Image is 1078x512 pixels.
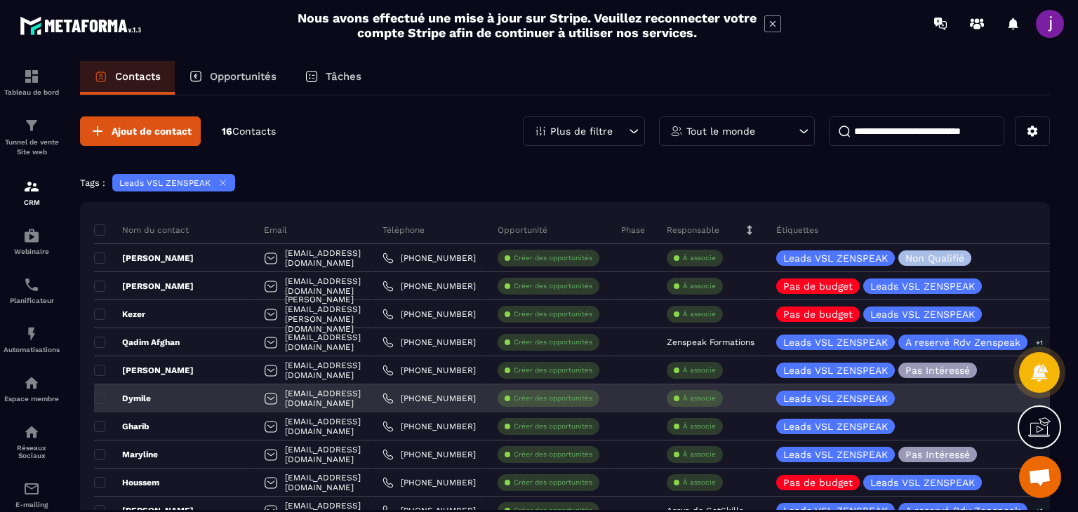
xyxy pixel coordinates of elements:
[683,393,716,403] p: À associe
[498,224,547,236] p: Opportunité
[514,393,592,403] p: Créer des opportunités
[382,477,476,488] a: [PHONE_NUMBER]
[94,337,180,348] p: Qadim Afghan
[783,393,888,403] p: Leads VSL ZENSPEAK
[514,478,592,487] p: Créer des opportunités
[4,266,60,315] a: schedulerschedulerPlanificateur
[23,276,40,293] img: scheduler
[94,449,158,460] p: Maryline
[4,58,60,107] a: formationformationTableau de bord
[4,107,60,168] a: formationformationTunnel de vente Site web
[115,70,161,83] p: Contacts
[683,422,716,431] p: À associe
[783,478,853,487] p: Pas de budget
[4,137,60,157] p: Tunnel de vente Site web
[94,281,194,292] p: [PERSON_NAME]
[23,424,40,440] img: social-network
[514,253,592,263] p: Créer des opportunités
[1031,335,1048,350] p: +1
[783,253,888,263] p: Leads VSL ZENSPEAK
[23,117,40,134] img: formation
[94,309,145,320] p: Kezer
[326,70,361,83] p: Tâches
[382,252,476,264] a: [PHONE_NUMBER]
[112,124,192,138] span: Ajout de contact
[4,88,60,96] p: Tableau de bord
[4,346,60,353] p: Automatisations
[1019,456,1061,498] div: Ouvrir le chat
[175,61,291,95] a: Opportunités
[4,297,60,304] p: Planificateur
[119,178,211,188] p: Leads VSL ZENSPEAK
[683,450,716,459] p: À associe
[514,309,592,319] p: Créer des opportunités
[783,309,853,319] p: Pas de budget
[382,337,476,348] a: [PHONE_NUMBER]
[514,365,592,375] p: Créer des opportunités
[382,421,476,432] a: [PHONE_NUMBER]
[382,309,476,320] a: [PHONE_NUMBER]
[870,309,975,319] p: Leads VSL ZENSPEAK
[4,168,60,217] a: formationformationCRM
[4,501,60,508] p: E-mailing
[783,365,888,375] p: Leads VSL ZENSPEAK
[683,478,716,487] p: À associe
[94,224,189,236] p: Nom du contact
[667,337,754,347] p: Zenspeak Formations
[297,11,757,40] h2: Nous avons effectué une mise à jour sur Stripe. Veuillez reconnecter votre compte Stripe afin de ...
[94,252,194,264] p: [PERSON_NAME]
[683,309,716,319] p: À associe
[382,365,476,376] a: [PHONE_NUMBER]
[94,477,159,488] p: Houssem
[514,337,592,347] p: Créer des opportunités
[621,224,645,236] p: Phase
[94,421,149,432] p: Gharib
[291,61,375,95] a: Tâches
[94,365,194,376] p: [PERSON_NAME]
[94,393,151,404] p: Dymile
[382,393,476,404] a: [PHONE_NUMBER]
[23,68,40,85] img: formation
[514,450,592,459] p: Créer des opportunités
[905,337,1020,347] p: A reservé Rdv Zenspeak
[683,281,716,291] p: À associe
[683,253,716,263] p: À associe
[382,224,425,236] p: Téléphone
[905,365,970,375] p: Pas Intéressé
[783,422,888,431] p: Leads VSL ZENSPEAK
[23,325,40,342] img: automations
[683,365,716,375] p: À associe
[80,116,201,146] button: Ajout de contact
[783,450,888,459] p: Leads VSL ZENSPEAK
[783,281,853,291] p: Pas de budget
[23,227,40,244] img: automations
[776,224,818,236] p: Étiquettes
[870,478,975,487] p: Leads VSL ZENSPEAK
[80,61,175,95] a: Contacts
[4,413,60,470] a: social-networksocial-networkRéseaux Sociaux
[686,126,755,136] p: Tout le monde
[783,337,888,347] p: Leads VSL ZENSPEAK
[905,450,970,459] p: Pas Intéressé
[23,178,40,195] img: formation
[210,70,277,83] p: Opportunités
[905,253,964,263] p: Non Qualifié
[514,281,592,291] p: Créer des opportunités
[4,395,60,403] p: Espace membre
[232,126,276,137] span: Contacts
[382,449,476,460] a: [PHONE_NUMBER]
[514,422,592,431] p: Créer des opportunités
[667,224,719,236] p: Responsable
[222,125,276,138] p: 16
[4,444,60,459] p: Réseaux Sociaux
[4,217,60,266] a: automationsautomationsWebinaire
[4,198,60,206] p: CRM
[4,248,60,255] p: Webinaire
[80,177,105,188] p: Tags :
[20,13,146,39] img: logo
[264,224,287,236] p: Email
[870,281,975,291] p: Leads VSL ZENSPEAK
[550,126,613,136] p: Plus de filtre
[23,375,40,391] img: automations
[4,315,60,364] a: automationsautomationsAutomatisations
